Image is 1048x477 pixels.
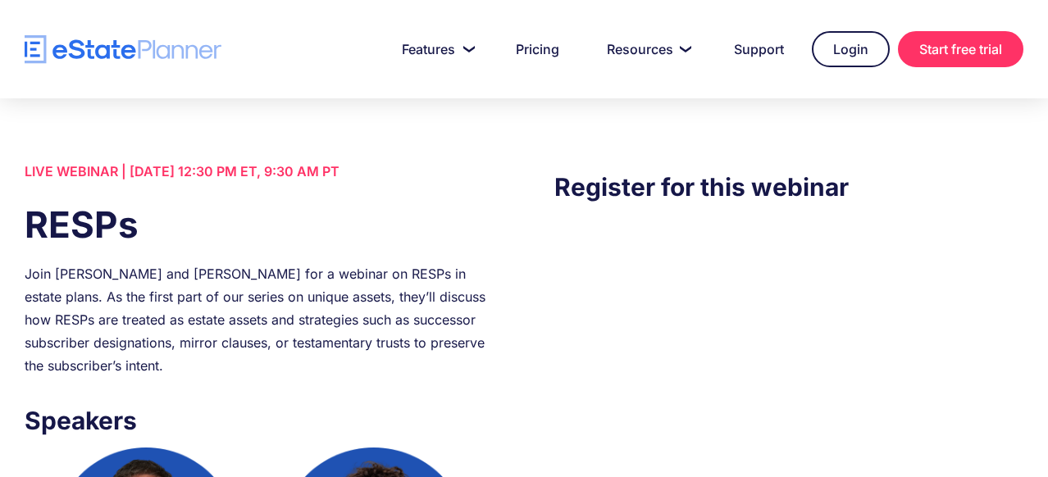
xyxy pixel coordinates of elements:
div: Join [PERSON_NAME] and [PERSON_NAME] for a webinar on RESPs in estate plans. As the first part of... [25,262,494,377]
a: Resources [587,33,706,66]
div: LIVE WEBINAR | [DATE] 12:30 PM ET, 9:30 AM PT [25,160,494,183]
a: Features [382,33,488,66]
a: Pricing [496,33,579,66]
a: Support [714,33,804,66]
h3: Speakers [25,402,494,439]
a: home [25,35,221,64]
a: Start free trial [898,31,1023,67]
h1: RESPs [25,199,494,250]
h3: Register for this webinar [554,168,1023,206]
a: Login [812,31,890,67]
